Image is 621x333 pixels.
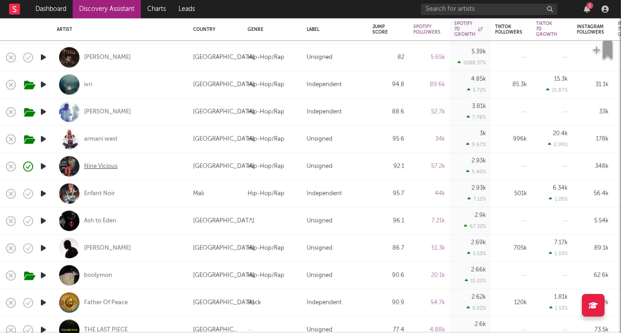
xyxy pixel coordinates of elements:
div: 51.3k [413,243,445,253]
div: 94.8 [373,79,404,90]
div: 996k [495,134,527,144]
div: 2.93k [472,158,486,164]
div: 501k [495,188,527,199]
a: [PERSON_NAME] [84,53,131,61]
div: 1.03 % [549,251,568,257]
div: Hip-Hop/Rap [248,106,284,117]
div: 89.1k [577,243,609,253]
div: [GEOGRAPHIC_DATA] [193,161,254,172]
a: ivri [84,80,92,89]
div: Spotify Followers [413,24,441,35]
div: 20.1k [413,270,445,281]
div: 54.7k [413,297,445,308]
div: 1.81k [554,294,568,300]
div: 95.6 [373,134,404,144]
div: 5.02 % [467,305,486,311]
div: 67.32 % [464,224,486,229]
div: 178k [577,134,609,144]
div: 2.62k [472,294,486,300]
div: 15.3k [554,76,568,82]
div: 34k [413,134,445,144]
div: Rock [248,297,261,308]
div: Unsigned [307,161,333,172]
a: Father Of Peace [84,298,128,307]
div: Unsigned [307,270,333,281]
div: Genre [248,27,293,32]
a: Enfant Noir [84,189,115,198]
div: Spotify 7D Growth [454,21,483,37]
div: Hip-Hop/Rap [248,243,284,253]
a: Ash to Eden [84,217,116,225]
div: 44k [413,188,445,199]
a: Nine Vicious [84,162,118,170]
div: Tiktok 7D Growth [536,21,557,37]
div: 172k [577,297,609,308]
button: 1 [584,5,590,13]
div: 2.93k [472,185,486,191]
div: 5.53 % [467,251,486,257]
div: 5.39k [472,49,486,55]
div: 4.85k [471,76,486,82]
div: Hip-Hop/Rap [248,79,284,90]
a: [PERSON_NAME] [84,108,131,116]
div: Hip-Hop/Rap [248,188,284,199]
div: 5.54k [577,215,609,226]
div: Artist [57,27,179,32]
div: 3.81k [472,104,486,109]
div: 88.6 [373,106,404,117]
div: 1.28 % [549,196,568,202]
div: [GEOGRAPHIC_DATA] [193,215,254,226]
div: 90.6 [373,270,404,281]
div: [GEOGRAPHIC_DATA] [193,79,254,90]
div: 348k [577,161,609,172]
div: 86.7 [373,243,404,253]
div: Unsigned [307,134,333,144]
div: 21.87 % [546,87,568,93]
div: 1.53 % [549,305,568,311]
div: Label [307,27,359,32]
div: 89.6k [413,79,445,90]
div: Hip-Hop/Rap [248,52,284,63]
div: Instagram Followers [577,24,604,35]
div: 33k [577,106,609,117]
div: 2.69k [471,240,486,246]
div: Country [193,27,234,32]
div: 9.67 % [466,142,486,148]
div: 62.6k [577,270,609,281]
a: [PERSON_NAME] [84,244,131,252]
div: [GEOGRAPHIC_DATA] [193,270,254,281]
div: [GEOGRAPHIC_DATA] [193,106,254,117]
div: Unsigned [307,243,333,253]
div: 31.1k [577,79,609,90]
div: 56.4k [577,188,609,199]
div: 57.2k [413,161,445,172]
div: 5.72 % [467,87,486,93]
div: Independent [307,188,342,199]
div: Unsigned [307,52,333,63]
div: 705k [495,243,527,253]
div: 85.3k [495,79,527,90]
div: 6.34k [553,185,568,191]
div: 90.9 [373,297,404,308]
div: Hip-Hop/Rap [248,161,284,172]
div: Hip-Hop/Rap [248,270,284,281]
div: 7.78 % [467,114,486,120]
div: Jump Score [373,24,391,35]
a: armani west [84,135,118,143]
div: Independent [307,79,342,90]
div: 2088.37 % [457,60,486,66]
div: 7.21k [413,215,445,226]
div: 15.25 % [465,278,486,284]
div: 96.1 [373,215,404,226]
div: Tiktok Followers [495,24,522,35]
div: 5.65k [413,52,445,63]
div: 120k [495,297,527,308]
a: boolymon [84,271,112,279]
input: Search for artists [421,4,557,15]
